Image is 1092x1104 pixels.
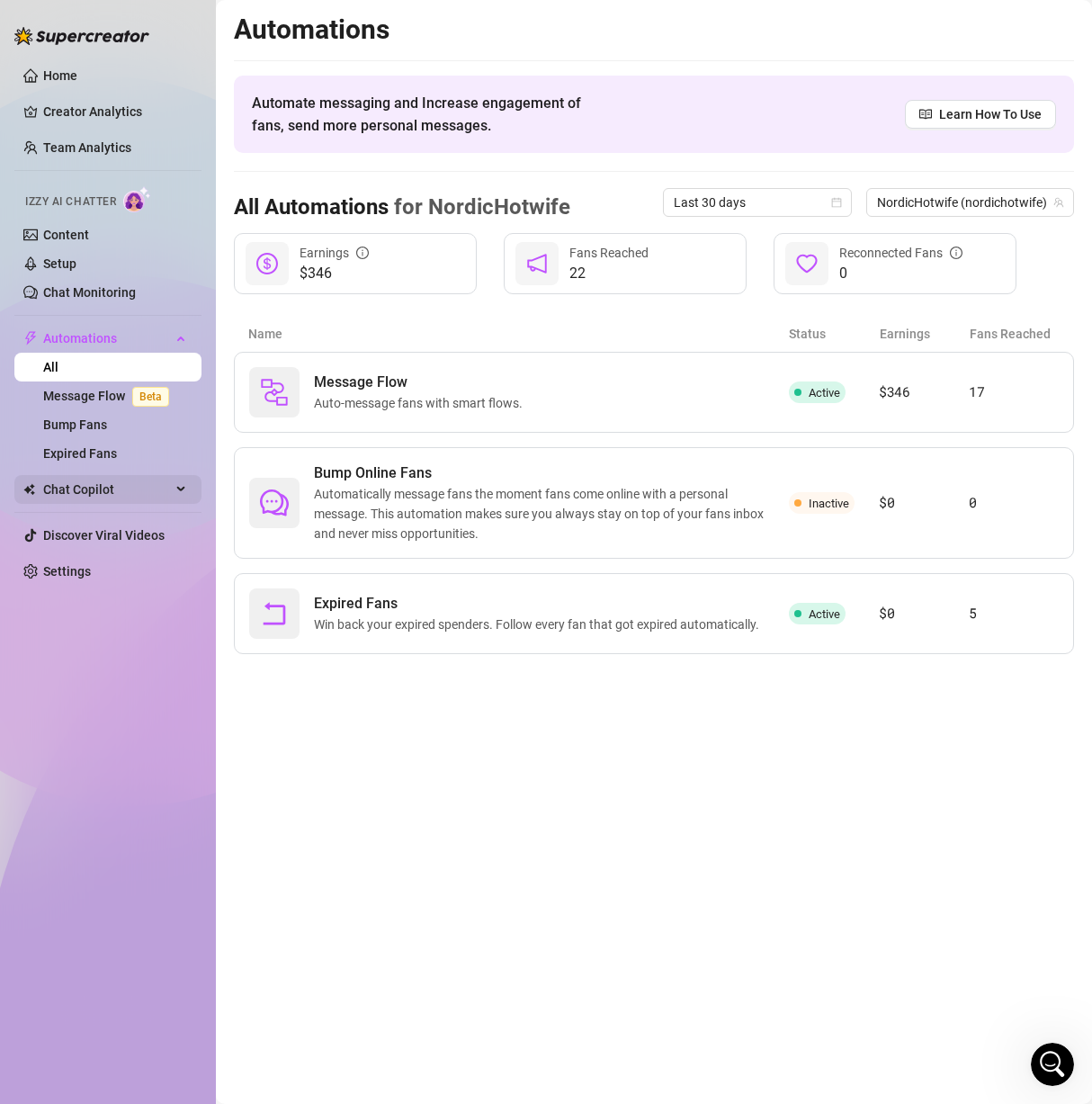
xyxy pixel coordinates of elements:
[809,607,840,621] span: Active
[43,475,171,504] span: Chat Copilot
[14,527,345,695] div: Giselle says…
[905,100,1056,129] a: Learn How To Use
[300,263,369,284] span: $346
[314,372,530,393] span: Message Flow
[950,247,962,259] span: info-circle
[526,253,548,274] span: notification
[1031,1043,1074,1086] iframe: Intercom live chat
[14,486,345,527] div: Giselle says…
[314,615,766,634] span: Win back your expired spenders. Follow every fan that got expired automatically.
[880,324,970,344] article: Earnings
[12,7,46,41] button: go back
[260,599,289,628] span: rollback
[29,538,281,644] div: Hi! Thanks for reaching out. Yes, with the SuperAI subscription, 2,500 AI messages are included a...
[57,589,71,604] button: Gif picker
[314,393,530,413] span: Auto-message fans with smart flows.
[14,40,345,146] div: Ella says…
[14,40,295,131] div: Hi there! Yes, Izzy can send audio. Could you share some examples so we can check on our end if t...
[43,417,107,432] a: Bump Fans
[79,182,331,288] div: Hi, I see you change the billing and everything again... I think I have paid way yo much so far.....
[969,603,1059,624] article: 5
[14,147,345,171] div: [DATE]
[234,193,570,222] h3: All Automations
[252,92,598,137] span: Automate messaging and Increase engagement of fans, send more personal messages.
[43,140,131,155] a: Team Analytics
[14,527,295,655] div: Hi! Thanks for reaching out. Yes, with the SuperAI subscription, 2,500 AI messages are included a...
[43,68,77,83] a: Home
[123,186,151,212] img: AI Chatter
[43,228,89,242] a: Content
[309,582,337,611] button: Send a message…
[87,22,175,40] p: Active 20h ago
[43,446,117,461] a: Expired Fans
[969,492,1059,514] article: 0
[879,381,969,403] article: $346
[569,263,649,284] span: 22
[879,492,969,514] article: $0
[234,13,1074,47] h2: Automations
[29,50,281,121] div: Hi there! Yes, Izzy can send audio. Could you share some examples so we can check on our end if t...
[314,484,789,543] span: Automatically message fans the moment fans come online with a personal message. This automation m...
[970,324,1060,344] article: Fans Reached
[23,331,38,346] span: thunderbolt
[79,408,331,461] div: That is all I need. Does that mean that you will stop charinging the 5% as well?
[839,263,962,284] span: 0
[877,189,1063,216] span: NordicHotwife (nordichotwife)
[87,9,135,22] h1: Giselle
[839,243,962,263] div: Reconnected Fans
[789,324,879,344] article: Status
[31,489,49,507] img: Profile image for Giselle
[85,589,100,604] button: Upload attachment
[15,552,345,582] textarea: Message…
[14,397,345,486] div: anon says…
[316,7,348,40] div: Close
[14,27,149,45] img: logo-BBDzfeDw.svg
[831,197,842,208] span: calendar
[389,194,570,220] span: for NordicHotwife
[569,246,649,260] span: Fans Reached
[939,104,1042,124] span: Learn How To Use
[43,256,76,271] a: Setup
[65,397,345,471] div: That is all I need. Does that mean that you will stop charinging the 5% as well?
[248,324,789,344] article: Name
[23,483,35,496] img: Chat Copilot
[919,108,932,121] span: read
[65,171,345,396] div: Hi, I see you change the billing and everything again... I think I have paid way yo much so far.....
[25,193,116,211] span: Izzy AI Chatter
[43,360,58,374] a: All
[969,381,1059,403] article: 17
[260,378,289,407] img: svg%3e
[300,243,369,263] div: Earnings
[256,253,278,274] span: dollar
[260,489,289,517] span: comment
[14,171,345,398] div: anon says…
[43,324,171,353] span: Automations
[314,593,766,615] span: Expired Fans
[1053,197,1064,208] span: team
[674,189,841,216] span: Last 30 days
[43,528,165,543] a: Discover Viral Videos
[28,589,42,604] button: Emoji picker
[132,387,169,407] span: Beta
[809,497,849,510] span: Inactive
[43,389,176,403] a: Message FlowBeta
[79,296,331,384] div: I do not want any AI package. I see that 2500 AI messages are included with [PERSON_NAME] in the ...
[54,489,330,506] div: <b>[PERSON_NAME]</b> joined the conversation
[43,285,136,300] a: Chat Monitoring
[879,603,969,624] article: $0
[43,97,187,126] a: Creator Analytics
[51,10,80,39] img: Profile image for Giselle
[809,386,840,399] span: Active
[356,247,369,259] span: info-circle
[282,7,316,41] button: Home
[314,462,789,484] span: Bump Online Fans
[796,253,818,274] span: heart
[43,564,91,579] a: Settings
